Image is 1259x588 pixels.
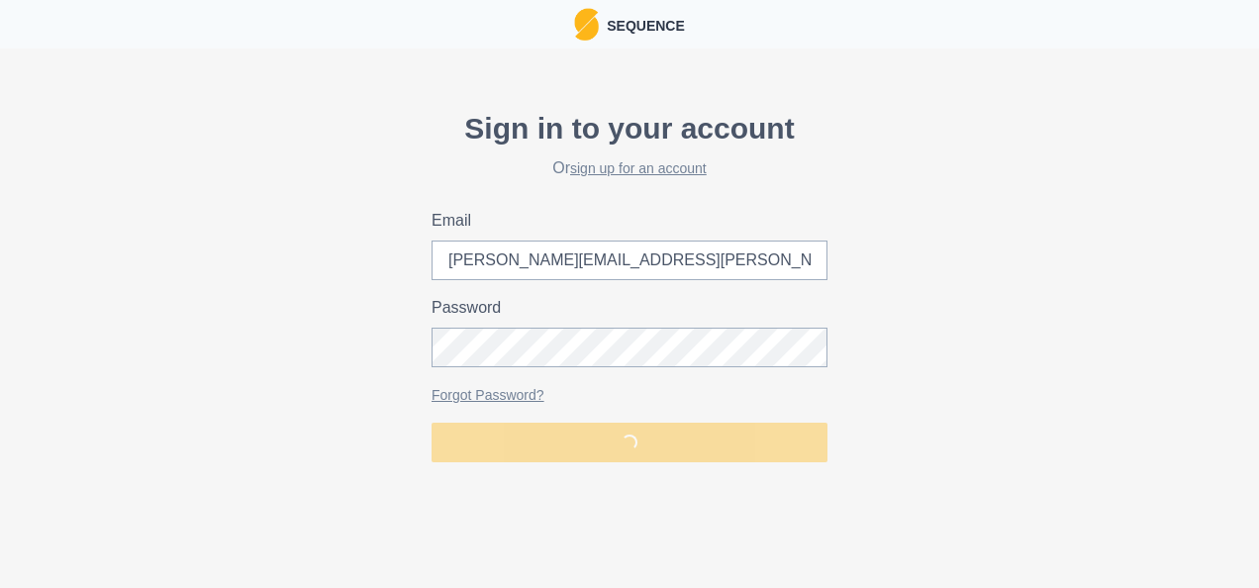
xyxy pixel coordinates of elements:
img: Logo [574,8,599,41]
a: sign up for an account [570,160,707,176]
h2: Or [432,158,827,177]
label: Password [432,296,816,320]
a: Forgot Password? [432,387,544,403]
p: Sequence [599,12,685,37]
p: Sign in to your account [432,106,827,150]
label: Email [432,209,816,233]
a: LogoSequence [574,8,685,41]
